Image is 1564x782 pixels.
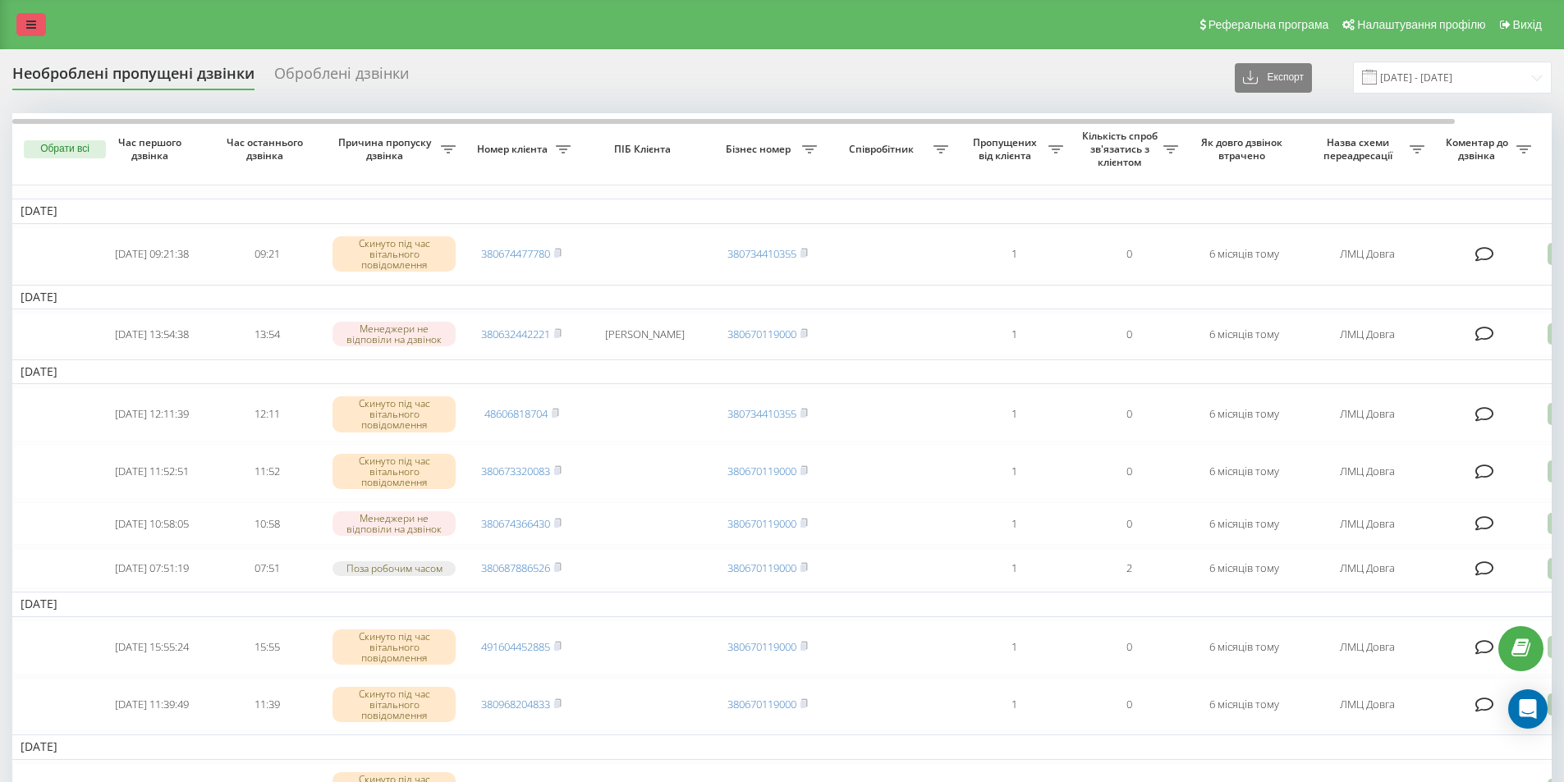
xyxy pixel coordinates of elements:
[1513,18,1542,31] span: Вихід
[956,548,1071,588] td: 1
[1186,502,1301,546] td: 6 місяців тому
[1071,445,1186,499] td: 0
[1508,689,1548,729] div: Open Intercom Messenger
[94,313,209,356] td: [DATE] 13:54:38
[108,136,196,162] span: Час першого дзвінка
[1186,620,1301,675] td: 6 місяців тому
[833,143,933,156] span: Співробітник
[593,143,696,156] span: ПІБ Клієнта
[472,143,556,156] span: Номер клієнта
[1071,227,1186,281] td: 0
[274,65,409,90] div: Оброблені дзвінки
[956,678,1071,732] td: 1
[209,502,324,546] td: 10:58
[1441,136,1516,162] span: Коментар до дзвінка
[209,227,324,281] td: 09:21
[222,136,311,162] span: Час останнього дзвінка
[956,227,1071,281] td: 1
[481,464,550,478] a: 380673320083
[727,639,796,654] a: 380670119000
[333,236,456,272] div: Скинуто під час вітального повідомлення
[94,548,209,588] td: [DATE] 07:51:19
[94,502,209,546] td: [DATE] 10:58:05
[333,396,456,432] div: Скинуто під час вітального повідомлення
[209,313,324,356] td: 13:54
[1301,313,1433,356] td: ЛМЦ Довга
[94,445,209,499] td: [DATE] 11:52:51
[481,639,550,654] a: 491604452885
[1186,313,1301,356] td: 6 місяців тому
[484,406,548,421] a: 48606818704
[209,678,324,732] td: 11:39
[1186,678,1301,732] td: 6 місяців тому
[1071,620,1186,675] td: 0
[24,140,106,158] button: Обрати всі
[1357,18,1485,31] span: Налаштування профілю
[1071,678,1186,732] td: 0
[1071,313,1186,356] td: 0
[1301,227,1433,281] td: ЛМЦ Довга
[12,65,255,90] div: Необроблені пропущені дзвінки
[965,136,1048,162] span: Пропущених від клієнта
[727,246,796,261] a: 380734410355
[481,246,550,261] a: 380674477780
[1301,620,1433,675] td: ЛМЦ Довга
[1301,548,1433,588] td: ЛМЦ Довга
[481,327,550,341] a: 380632442221
[727,327,796,341] a: 380670119000
[481,516,550,531] a: 380674366430
[333,136,441,162] span: Причина пропуску дзвінка
[333,629,456,665] div: Скинуто під час вітального повідомлення
[209,387,324,441] td: 12:11
[209,620,324,675] td: 15:55
[1186,445,1301,499] td: 6 місяців тому
[1071,502,1186,546] td: 0
[727,464,796,478] a: 380670119000
[1080,130,1163,168] span: Кількість спроб зв'язатись з клієнтом
[94,227,209,281] td: [DATE] 09:21:38
[727,406,796,421] a: 380734410355
[1309,136,1410,162] span: Назва схеми переадресації
[333,561,456,575] div: Поза робочим часом
[94,678,209,732] td: [DATE] 11:39:49
[209,548,324,588] td: 07:51
[727,516,796,531] a: 380670119000
[333,454,456,490] div: Скинуто під час вітального повідомлення
[1186,548,1301,588] td: 6 місяців тому
[1301,387,1433,441] td: ЛМЦ Довга
[727,697,796,711] a: 380670119000
[956,620,1071,675] td: 1
[1301,678,1433,732] td: ЛМЦ Довга
[1186,387,1301,441] td: 6 місяців тому
[481,697,550,711] a: 380968204833
[333,322,456,346] div: Менеджери не відповіли на дзвінок
[333,511,456,536] div: Менеджери не відповіли на дзвінок
[1071,387,1186,441] td: 0
[956,445,1071,499] td: 1
[1235,63,1312,93] button: Експорт
[956,313,1071,356] td: 1
[956,502,1071,546] td: 1
[1071,548,1186,588] td: 2
[956,387,1071,441] td: 1
[727,560,796,575] a: 380670119000
[1301,502,1433,546] td: ЛМЦ Довга
[1199,136,1288,162] span: Як довго дзвінок втрачено
[1209,18,1329,31] span: Реферальна програма
[1186,227,1301,281] td: 6 місяців тому
[481,560,550,575] a: 380687886526
[94,387,209,441] td: [DATE] 12:11:39
[94,620,209,675] td: [DATE] 15:55:24
[209,445,324,499] td: 11:52
[1301,445,1433,499] td: ЛМЦ Довга
[333,687,456,723] div: Скинуто під час вітального повідомлення
[579,313,710,356] td: [PERSON_NAME]
[718,143,802,156] span: Бізнес номер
